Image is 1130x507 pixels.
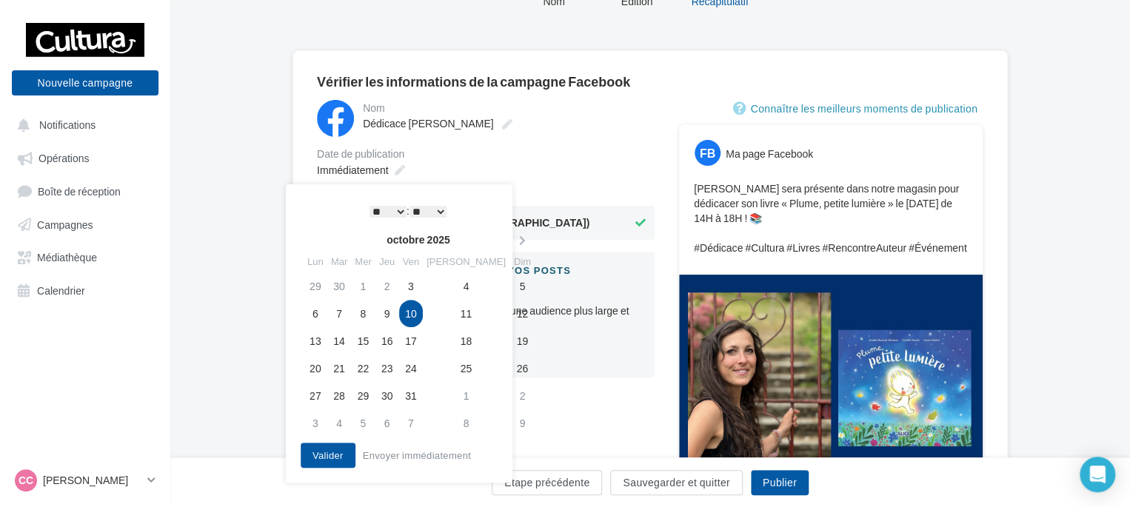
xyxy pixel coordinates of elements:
[327,327,351,355] td: 14
[694,181,968,255] p: [PERSON_NAME] sera présente dans notre magasin pour dédicacer son livre « Plume, petite lumière »...
[327,229,509,251] th: octobre 2025
[1080,457,1115,492] div: Open Intercom Messenger
[327,409,351,437] td: 4
[375,409,399,437] td: 6
[333,200,483,222] div: :
[375,382,399,409] td: 30
[351,355,375,382] td: 22
[304,300,327,327] td: 6
[9,210,161,237] a: Campagnes
[399,382,423,409] td: 31
[726,147,813,161] div: Ma page Facebook
[509,409,535,437] td: 9
[37,251,97,263] span: Médiathèque
[327,251,351,272] th: Mar
[317,164,388,176] span: Immédiatement
[509,355,535,382] td: 26
[399,409,423,437] td: 7
[509,272,535,300] td: 5
[610,470,742,495] button: Sauvegarder et quitter
[423,382,509,409] td: 1
[39,152,89,164] span: Opérations
[492,470,602,495] button: Étape précédente
[37,218,93,230] span: Campagnes
[9,243,161,269] a: Médiathèque
[509,251,535,272] th: Dim
[732,100,983,118] a: Connaître les meilleurs moments de publication
[423,355,509,382] td: 25
[327,355,351,382] td: 21
[423,327,509,355] td: 18
[399,327,423,355] td: 17
[423,409,509,437] td: 8
[9,177,161,204] a: Boîte de réception
[399,300,423,327] td: 10
[19,473,33,488] span: CC
[9,144,161,170] a: Opérations
[509,382,535,409] td: 2
[37,283,85,296] span: Calendrier
[43,473,141,488] p: [PERSON_NAME]
[351,251,375,272] th: Mer
[304,251,327,272] th: Lun
[751,470,809,495] button: Publier
[351,300,375,327] td: 8
[304,382,327,409] td: 27
[327,300,351,327] td: 7
[38,184,121,197] span: Boîte de réception
[351,272,375,300] td: 1
[375,300,399,327] td: 9
[695,140,721,166] div: FB
[363,117,494,130] span: Dédicace [PERSON_NAME]
[509,327,535,355] td: 19
[357,446,477,464] button: Envoyer immédiatement
[399,272,423,300] td: 3
[304,272,327,300] td: 29
[423,272,509,300] td: 4
[351,327,375,355] td: 15
[351,409,375,437] td: 5
[375,355,399,382] td: 23
[399,251,423,272] th: Ven
[375,251,399,272] th: Jeu
[12,70,158,95] button: Nouvelle campagne
[327,272,351,300] td: 30
[317,75,983,88] div: Vérifier les informations de la campagne Facebook
[317,149,655,159] div: Date de publication
[301,443,355,468] button: Valider
[375,327,399,355] td: 16
[375,272,399,300] td: 2
[423,251,509,272] th: [PERSON_NAME]
[9,111,156,138] button: Notifications
[327,382,351,409] td: 28
[39,118,96,131] span: Notifications
[304,355,327,382] td: 20
[9,276,161,303] a: Calendrier
[304,327,327,355] td: 13
[304,409,327,437] td: 3
[509,300,535,327] td: 12
[399,355,423,382] td: 24
[423,300,509,327] td: 11
[12,466,158,494] a: CC [PERSON_NAME]
[351,382,375,409] td: 29
[363,103,652,113] div: Nom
